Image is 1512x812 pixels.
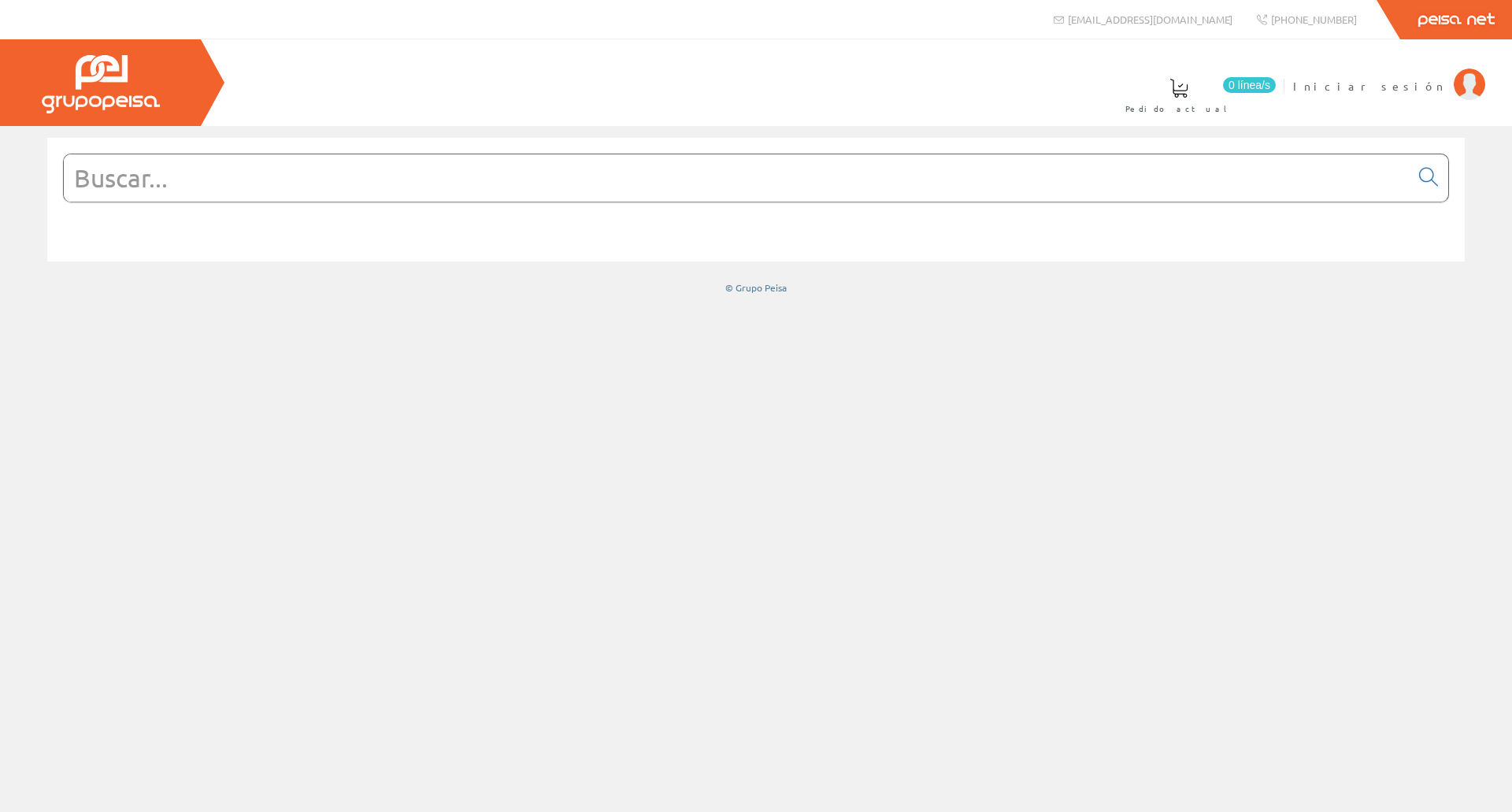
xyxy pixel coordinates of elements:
a: Iniciar sesión [1293,65,1485,80]
input: Buscar... [64,154,1410,202]
span: [PHONE_NUMBER] [1271,13,1357,26]
span: Iniciar sesión [1293,78,1446,94]
span: Pedido actual [1125,101,1232,117]
img: Grupo Peisa [42,55,160,113]
div: © Grupo Peisa [47,281,1465,295]
span: [EMAIL_ADDRESS][DOMAIN_NAME] [1068,13,1232,26]
span: 0 línea/s [1223,77,1276,93]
